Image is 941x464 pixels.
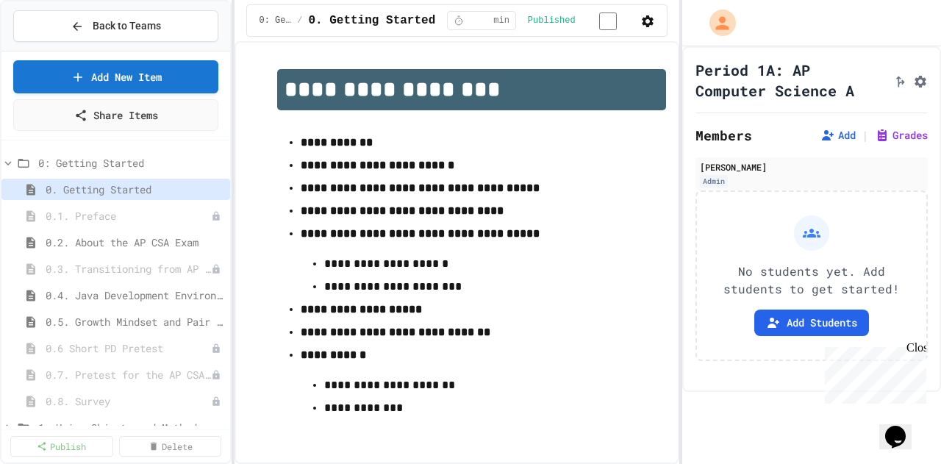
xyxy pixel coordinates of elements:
[493,15,509,26] span: min
[46,393,211,409] span: 0.8. Survey
[582,13,634,30] input: publish toggle
[13,10,218,42] button: Back to Teams
[892,71,907,89] button: Click to see fork details
[709,263,915,298] p: No students yet. Add students to get started!
[13,99,218,131] a: Share Items
[754,310,869,336] button: Add Students
[695,60,887,101] h1: Period 1A: AP Computer Science A
[297,15,302,26] span: /
[46,367,211,382] span: 0.7. Pretest for the AP CSA Exam
[46,235,224,250] span: 0.2. About the AP CSA Exam
[211,370,221,380] div: Unpublished
[820,128,856,143] button: Add
[695,125,752,146] h2: Members
[119,436,222,457] a: Delete
[10,436,113,457] a: Publish
[211,264,221,274] div: Unpublished
[93,18,161,34] span: Back to Teams
[819,341,926,404] iframe: chat widget
[700,175,728,188] div: Admin
[700,160,923,174] div: [PERSON_NAME]
[46,288,224,303] span: 0.4. Java Development Environments
[211,396,221,407] div: Unpublished
[211,211,221,221] div: Unpublished
[862,126,869,144] span: |
[694,6,740,40] div: My Account
[46,314,224,329] span: 0.5. Growth Mindset and Pair Programming
[46,261,211,276] span: 0.3. Transitioning from AP CSP to AP CSA
[46,340,211,356] span: 0.6 Short PD Pretest
[211,343,221,354] div: Unpublished
[38,155,224,171] span: 0: Getting Started
[13,60,218,93] a: Add New Item
[879,405,926,449] iframe: chat widget
[6,6,101,93] div: Chat with us now!Close
[875,128,928,143] button: Grades
[528,15,576,26] span: Published
[38,420,224,435] span: 1. Using Objects and Methods
[913,71,928,89] button: Assignment Settings
[46,208,211,224] span: 0.1. Preface
[308,12,435,29] span: 0. Getting Started
[46,182,224,197] span: 0. Getting Started
[259,15,291,26] span: 0: Getting Started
